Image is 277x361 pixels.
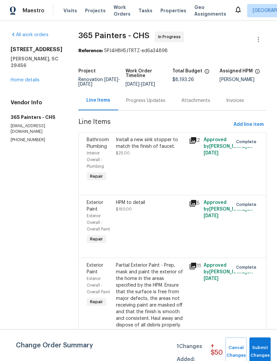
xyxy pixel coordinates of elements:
div: Invoices [226,97,244,104]
span: Maestro [23,7,45,14]
div: Line Items [86,97,110,104]
span: Tasks [138,8,152,13]
span: Cancel Changes [229,344,243,359]
span: [DATE] [204,151,219,155]
span: Repair [87,299,106,305]
span: Visits [63,7,77,14]
div: Progress Updates [126,97,165,104]
span: - [126,82,155,87]
div: 5 [189,199,200,207]
div: 2 [189,136,200,144]
h5: 365 Painters - CHS [11,114,62,121]
p: [EMAIL_ADDRESS][DOMAIN_NAME] [11,123,62,135]
span: Exterior Paint [87,263,103,274]
a: All work orders [11,33,48,37]
span: $150.00 [116,207,132,211]
span: Complete [236,138,259,145]
span: In Progress [158,34,183,40]
span: [DATE] [126,82,139,87]
span: Complete [236,201,259,208]
span: Add line item [233,121,264,129]
span: - [78,77,120,87]
div: Attachments [181,97,210,104]
span: Repair [87,173,106,180]
span: Approved by [PERSON_NAME] on [204,137,253,155]
h2: [STREET_ADDRESS] [11,46,62,53]
span: [DATE] [204,276,219,281]
span: Exterior Overall - Overall Paint [87,277,110,294]
span: Exterior Paint [87,200,103,212]
div: Install a new sink stopper to match the finish of faucet. [116,136,185,150]
h4: Vendor Info [11,99,62,106]
div: 5PJ4H8H5JTRTZ-ed6a34898 [78,47,266,54]
span: [DATE] [141,82,155,87]
span: [DATE] [104,77,118,82]
span: Complete [236,264,259,271]
button: Add line item [231,119,266,131]
div: HPM to detail [116,199,185,206]
span: $25.00 [116,151,130,155]
span: Bathroom Plumbing [87,137,109,149]
p: [PHONE_NUMBER] [11,137,62,143]
h5: Project [78,69,96,73]
span: 365 Painters - CHS [78,32,149,40]
span: Repair [87,236,106,242]
div: [PERSON_NAME] [220,77,267,82]
span: Interior Overall - Plumbing [87,151,104,168]
span: Geo Assignments [194,4,226,17]
span: The hpm assigned to this work order. [255,69,260,77]
span: The total cost of line items that have been proposed by Opendoor. This sum includes line items th... [204,69,210,77]
span: Renovation [78,77,120,87]
span: $8,193.26 [172,77,194,82]
span: Properties [160,7,186,14]
span: Projects [85,7,106,14]
div: 11 [189,262,200,270]
span: Submit Changes [253,344,267,359]
a: Home details [11,78,40,82]
h5: [PERSON_NAME], SC 29456 [11,55,62,69]
span: Approved by [PERSON_NAME] on [204,200,253,218]
h5: Assigned HPM [220,69,253,73]
span: Work Orders [114,4,131,17]
span: Exterior Overall - Overall Paint [87,214,110,231]
span: [DATE] [78,82,92,87]
span: [DATE] [204,214,219,218]
h5: Work Order Timeline [126,69,173,78]
h5: Total Budget [172,69,202,73]
span: Line Items [78,119,231,131]
b: Reference: [78,48,103,53]
span: Approved by [PERSON_NAME] on [204,263,253,281]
